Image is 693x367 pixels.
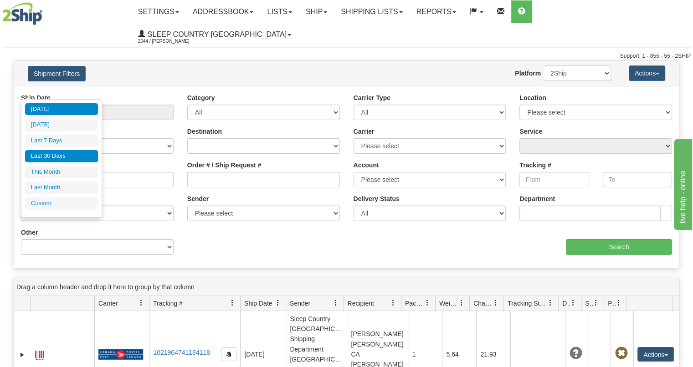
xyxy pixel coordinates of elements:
a: Tracking Status filter column settings [543,295,558,311]
label: Sender [187,194,209,203]
button: Actions [637,347,674,362]
span: Weight [439,299,458,308]
a: Shipment Issues filter column settings [588,295,604,311]
li: Custom [25,197,98,210]
button: Copy to clipboard [221,347,236,361]
a: Ship [299,0,334,23]
input: From [519,172,589,187]
a: Label [35,347,44,361]
a: Sender filter column settings [328,295,344,311]
a: Delivery Status filter column settings [565,295,581,311]
label: Service [519,127,542,136]
li: [DATE] [25,119,98,131]
span: Sleep Country [GEOGRAPHIC_DATA] [145,30,287,38]
a: Sleep Country [GEOGRAPHIC_DATA] 2044 / [PERSON_NAME] [131,23,298,46]
label: Account [354,161,379,170]
span: Sender [290,299,310,308]
label: Destination [187,127,222,136]
a: Recipient filter column settings [385,295,401,311]
a: Settings [131,0,186,23]
span: Unknown [569,347,582,360]
span: Tracking Status [508,299,547,308]
a: Ship Date filter column settings [270,295,286,311]
a: Pickup Status filter column settings [611,295,626,311]
label: Tracking # [519,161,551,170]
iframe: chat widget [672,137,692,230]
span: Delivery Status [562,299,570,308]
label: Delivery Status [354,194,400,203]
a: Lists [260,0,298,23]
input: To [603,172,672,187]
li: [DATE] [25,103,98,116]
span: Recipient [348,299,374,308]
input: Search [566,239,672,255]
label: Department [519,194,555,203]
img: logo2044.jpg [2,2,42,25]
li: Last 30 Days [25,150,98,162]
label: Carrier Type [354,93,390,102]
li: Last Month [25,181,98,194]
a: Packages filter column settings [420,295,435,311]
a: Reports [410,0,463,23]
span: Shipment Issues [585,299,593,308]
span: Pickup Status [608,299,616,308]
img: 20 - Canada Post [98,349,143,360]
a: Tracking # filter column settings [225,295,240,311]
div: Support: 1 - 855 - 55 - 2SHIP [2,52,691,60]
label: Ship Date [21,93,51,102]
label: Carrier [354,127,375,136]
button: Actions [629,65,665,81]
span: Carrier [98,299,118,308]
label: Platform [515,69,541,78]
button: Shipment Filters [28,66,86,81]
a: 1021964741184118 [153,349,210,356]
span: 2044 / [PERSON_NAME] [138,37,206,46]
div: live help - online [7,5,84,16]
span: Charge [473,299,493,308]
span: Pickup Not Assigned [615,347,627,360]
span: Ship Date [244,299,272,308]
label: Order # / Ship Request # [187,161,262,170]
li: Last 7 Days [25,135,98,147]
div: grid grouping header [14,278,679,296]
label: Other [21,228,38,237]
a: Carrier filter column settings [133,295,149,311]
li: This Month [25,166,98,178]
a: Expand [18,350,27,359]
span: Tracking # [153,299,183,308]
span: Packages [405,299,424,308]
a: Shipping lists [334,0,409,23]
label: Category [187,93,215,102]
a: Charge filter column settings [488,295,503,311]
label: Location [519,93,546,102]
a: Weight filter column settings [454,295,469,311]
a: Addressbook [186,0,261,23]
